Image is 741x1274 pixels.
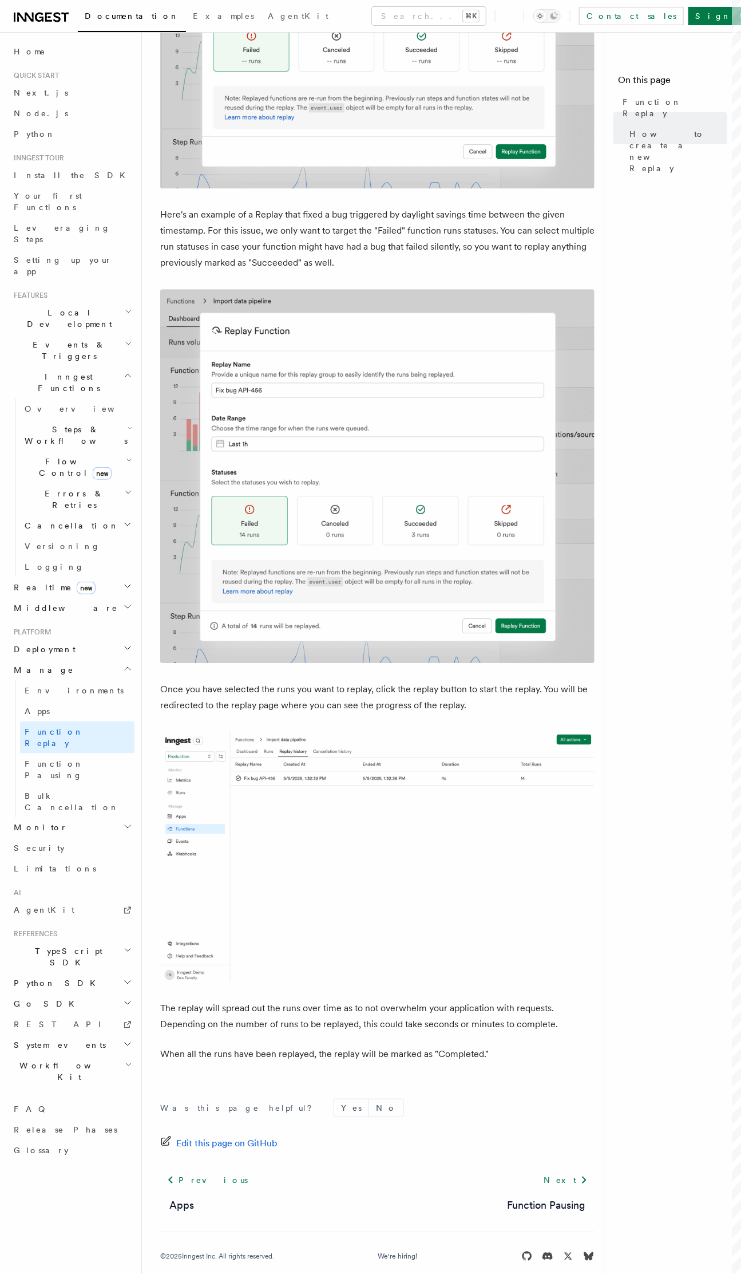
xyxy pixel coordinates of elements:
[14,109,68,118] span: Node.js
[25,727,84,748] span: Function Replay
[169,1197,194,1213] a: Apps
[9,366,134,399] button: Inngest Functions
[9,218,134,250] a: Leveraging Steps
[9,302,134,334] button: Local Development
[378,1252,418,1261] a: We're hiring!
[9,1120,134,1141] a: Release Phases
[160,1000,595,1032] p: The replay will spread out the runs over time as to not overwhelm your application with requests....
[9,153,64,163] span: Inngest tour
[20,483,134,515] button: Errors & Retries
[14,171,132,180] span: Install the SDK
[20,701,134,721] a: Apps
[160,1046,595,1062] p: When all the runs have been replayed, the replay will be marked as "Completed."
[579,7,684,25] a: Contact sales
[14,88,68,97] span: Next.js
[9,1040,106,1051] span: System events
[93,467,112,480] span: new
[9,186,134,218] a: Your first Functions
[14,1105,51,1114] span: FAQ
[85,11,179,21] span: Documentation
[9,680,134,818] div: Manage
[9,598,134,618] button: Middleware
[14,1020,111,1030] span: REST API
[9,1015,134,1035] a: REST API
[9,946,124,969] span: TypeScript SDK
[623,96,727,119] span: Function Replay
[9,82,134,103] a: Next.js
[14,865,96,874] span: Limitations
[9,582,96,593] span: Realtime
[25,686,124,695] span: Environments
[160,1135,278,1151] a: Edit this page on GitHub
[9,291,47,300] span: Features
[9,1141,134,1161] a: Glossary
[20,451,134,483] button: Flow Controlnew
[618,92,727,124] a: Function Replay
[160,1252,274,1261] div: © 2025 Inngest Inc. All rights reserved.
[9,978,102,989] span: Python SDK
[9,930,57,939] span: References
[9,941,134,973] button: TypeScript SDK
[9,165,134,186] a: Install the SDK
[629,128,727,174] span: How to create a new Replay
[9,41,134,62] a: Home
[14,46,46,57] span: Home
[25,707,50,716] span: Apps
[9,628,51,637] span: Platform
[160,1170,255,1190] a: Previous
[20,520,119,531] span: Cancellation
[533,9,561,23] button: Toggle dark mode
[9,639,134,660] button: Deployment
[9,307,125,330] span: Local Development
[176,1135,278,1151] span: Edit this page on GitHub
[14,844,65,853] span: Security
[14,906,74,915] span: AgentKit
[9,818,134,838] button: Monitor
[9,399,134,577] div: Inngest Functions
[9,1035,134,1056] button: System events
[9,664,74,676] span: Manage
[537,1170,595,1190] a: Next
[20,680,134,701] a: Environments
[9,1099,134,1120] a: FAQ
[14,1126,117,1135] span: Release Phases
[186,3,261,31] a: Examples
[9,900,134,921] a: AgentKit
[77,582,96,594] span: new
[9,602,118,614] span: Middleware
[193,11,254,21] span: Examples
[20,456,126,479] span: Flow Control
[618,73,727,92] h4: On this page
[369,1099,403,1117] button: No
[507,1197,585,1213] a: Function Pausing
[9,339,125,362] span: Events & Triggers
[20,754,134,786] a: Function Pausing
[160,732,595,983] img: List of all Replays
[20,419,134,451] button: Steps & Workflows
[25,562,84,571] span: Logging
[9,577,134,598] button: Realtimenew
[334,1099,368,1117] button: Yes
[160,207,595,271] p: Here's an example of a Replay that fixed a bug triggered by daylight savings time between the giv...
[20,536,134,557] a: Versioning
[20,786,134,818] a: Bulk Cancellation
[14,1146,69,1155] span: Glossary
[9,371,124,394] span: Inngest Functions
[25,404,142,413] span: Overview
[20,557,134,577] a: Logging
[160,289,595,663] img: Replay modal form filled
[9,250,134,282] a: Setting up your app
[78,3,186,32] a: Documentation
[9,822,68,834] span: Monitor
[372,7,486,25] button: Search...⌘K
[9,973,134,994] button: Python SDK
[160,681,595,713] p: Once you have selected the runs you want to replay, click the replay button to start the replay. ...
[9,838,134,859] a: Security
[20,488,124,511] span: Errors & Retries
[25,759,84,780] span: Function Pausing
[9,644,76,655] span: Deployment
[9,999,81,1010] span: Go SDK
[20,399,134,419] a: Overview
[9,1060,125,1083] span: Workflow Kit
[9,660,134,680] button: Manage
